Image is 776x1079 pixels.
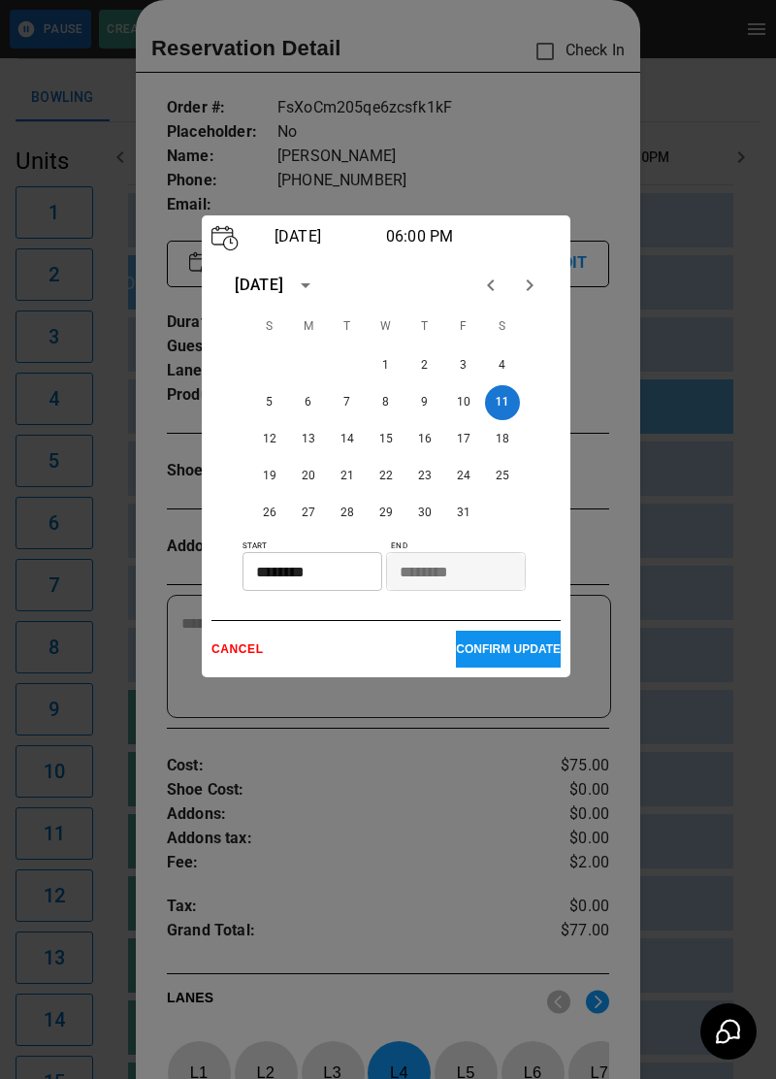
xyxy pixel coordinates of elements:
button: 28 [330,496,365,531]
button: calendar view is open, switch to year view [289,269,322,302]
span: Friday [446,308,481,346]
div: [DATE] [235,274,283,297]
button: 5 [252,385,287,420]
button: 11 [485,385,520,420]
p: [DATE] [270,225,386,248]
button: 13 [291,422,326,457]
button: 20 [291,459,326,494]
img: Vector [211,225,239,251]
button: 29 [369,496,404,531]
button: 26 [252,496,287,531]
button: 22 [369,459,404,494]
span: Wednesday [369,308,404,346]
button: 15 [369,422,404,457]
button: 21 [330,459,365,494]
button: 4 [485,348,520,383]
p: CONFIRM UPDATE [456,642,561,656]
button: 18 [485,422,520,457]
button: 2 [407,348,442,383]
span: Sunday [252,308,287,346]
input: Choose time, selected time is 6:00 PM [242,552,369,591]
button: 6 [291,385,326,420]
button: 8 [369,385,404,420]
span: Saturday [485,308,520,346]
button: 31 [446,496,481,531]
p: CANCEL [211,642,456,656]
p: 06:00 PM [386,225,561,248]
input: Choose time, selected time is 8:00 PM [386,552,512,591]
button: 12 [252,422,287,457]
button: 10 [446,385,481,420]
button: 14 [330,422,365,457]
button: 7 [330,385,365,420]
button: 19 [252,459,287,494]
button: 9 [407,385,442,420]
button: 27 [291,496,326,531]
button: 3 [446,348,481,383]
span: Thursday [407,308,442,346]
span: Tuesday [330,308,365,346]
button: Previous month [471,266,510,305]
button: 25 [485,459,520,494]
span: Monday [291,308,326,346]
button: 30 [407,496,442,531]
button: CONFIRM UPDATE [456,631,561,668]
button: 16 [407,422,442,457]
button: 24 [446,459,481,494]
button: 1 [369,348,404,383]
button: 23 [407,459,442,494]
button: Next month [510,266,549,305]
button: 17 [446,422,481,457]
